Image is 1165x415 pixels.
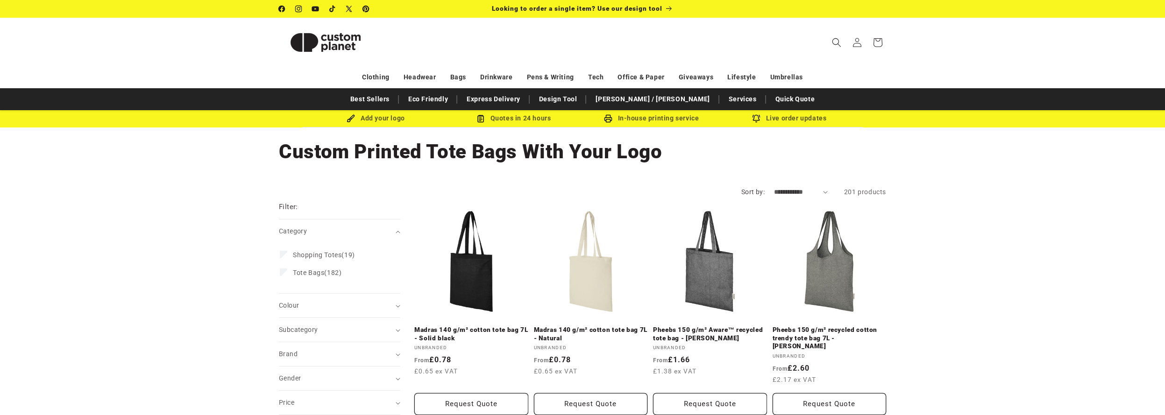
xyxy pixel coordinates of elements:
summary: Price [279,391,400,415]
span: Colour [279,302,299,309]
a: Pheebs 150 g/m² Aware™ recycled tote bag - [PERSON_NAME] [653,326,767,342]
img: Custom Planet [279,21,372,63]
button: Request Quote [414,393,528,415]
a: Tech [588,69,604,85]
img: Order Updates Icon [476,114,485,123]
label: Sort by: [741,188,765,196]
a: Pheebs 150 g/m² recycled cotton trendy tote bag 7L - [PERSON_NAME] [773,326,887,351]
a: Madras 140 g/m² cotton tote bag 7L - Solid black [414,326,528,342]
a: Office & Paper [618,69,664,85]
div: Add your logo [307,113,445,124]
summary: Category (0 selected) [279,219,400,243]
a: Eco Friendly [404,91,453,107]
h1: Custom Printed Tote Bags With Your Logo [279,139,886,164]
summary: Colour (0 selected) [279,294,400,317]
span: Brand [279,350,298,358]
a: [PERSON_NAME] / [PERSON_NAME] [591,91,714,107]
span: Tote Bags [293,269,324,276]
a: Umbrellas [770,69,803,85]
span: 201 products [844,188,886,196]
span: Subcategory [279,326,318,333]
a: Madras 140 g/m² cotton tote bag 7L - Natural [534,326,648,342]
button: Request Quote [534,393,648,415]
a: Lifestyle [727,69,756,85]
h2: Filter: [279,202,298,212]
a: Giveaways [679,69,713,85]
a: Custom Planet [276,18,376,67]
iframe: Chat Widget [1118,370,1165,415]
span: Category [279,227,307,235]
summary: Search [826,32,847,53]
span: Looking to order a single item? Use our design tool [492,5,662,12]
img: Brush Icon [347,114,355,123]
img: Order updates [752,114,760,123]
div: In-house printing service [582,113,720,124]
summary: Subcategory (0 selected) [279,318,400,342]
button: Request Quote [773,393,887,415]
span: (19) [293,251,355,259]
div: Live order updates [720,113,858,124]
div: Widżet czatu [1118,370,1165,415]
span: Price [279,399,294,406]
img: In-house printing [604,114,612,123]
a: Headwear [404,69,436,85]
a: Pens & Writing [527,69,574,85]
a: Design Tool [534,91,582,107]
a: Drinkware [480,69,512,85]
span: Gender [279,374,301,382]
a: Quick Quote [771,91,820,107]
span: Shopping Totes [293,251,341,259]
summary: Brand (0 selected) [279,342,400,366]
summary: Gender (0 selected) [279,366,400,390]
span: (182) [293,268,341,277]
a: Bags [450,69,466,85]
a: Clothing [362,69,390,85]
a: Best Sellers [346,91,394,107]
a: Express Delivery [462,91,525,107]
a: Services [724,91,761,107]
button: Request Quote [653,393,767,415]
div: Quotes in 24 hours [445,113,582,124]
